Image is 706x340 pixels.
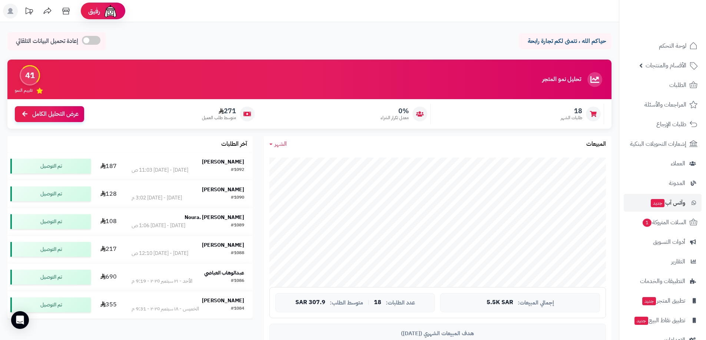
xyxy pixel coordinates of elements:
span: عدد الطلبات: [386,300,415,306]
span: رفيق [88,7,100,16]
strong: Noura. [PERSON_NAME] [185,213,244,221]
h3: تحليل نمو المتجر [542,76,581,83]
strong: [PERSON_NAME] [202,158,244,166]
h3: آخر الطلبات [221,141,247,148]
a: الطلبات [624,76,702,94]
a: إشعارات التحويلات البنكية [624,135,702,153]
strong: [PERSON_NAME] [202,297,244,304]
div: تم التوصيل [10,297,91,312]
span: الأقسام والمنتجات [646,60,686,71]
div: Open Intercom Messenger [11,311,29,329]
a: لوحة التحكم [624,37,702,55]
strong: [PERSON_NAME] [202,241,244,249]
a: تطبيق المتجرجديد [624,292,702,310]
div: تم التوصيل [10,186,91,201]
a: المراجعات والأسئلة [624,96,702,114]
td: 217 [94,236,123,263]
span: أدوات التسويق [653,237,685,247]
a: وآتس آبجديد [624,194,702,212]
span: وآتس آب [650,198,685,208]
strong: [PERSON_NAME] [202,186,244,193]
span: السلات المتروكة [642,217,686,228]
a: التقارير [624,253,702,270]
div: #1092 [231,166,244,174]
div: تم التوصيل [10,242,91,257]
span: معدل تكرار الشراء [381,115,409,121]
span: تطبيق نقاط البيع [634,315,685,326]
span: 5.5K SAR [487,299,513,306]
div: #1086 [231,277,244,285]
strong: عبدالوهاب العياضي [204,269,244,277]
span: عرض التحليل الكامل [32,110,79,118]
div: #1089 [231,222,244,229]
h3: المبيعات [586,141,606,148]
a: الشهر [269,140,287,148]
span: | [368,300,369,305]
a: التطبيقات والخدمات [624,272,702,290]
span: جديد [634,317,648,325]
td: 355 [94,291,123,319]
img: logo-2.png [656,10,699,26]
div: [DATE] - [DATE] 11:03 ص [132,166,188,174]
div: [DATE] - [DATE] 3:02 م [132,194,182,202]
td: 187 [94,152,123,180]
div: الأحد - ٢١ سبتمبر ٢٠٢٥ - 9:19 م [132,277,192,285]
span: جديد [651,199,664,207]
span: متوسط طلب العميل [202,115,236,121]
div: هدف المبيعات الشهري ([DATE]) [275,330,600,337]
div: #1084 [231,305,244,313]
a: تطبيق نقاط البيعجديد [624,312,702,329]
span: المراجعات والأسئلة [644,100,686,110]
span: التطبيقات والخدمات [640,276,685,286]
span: تقييم النمو [15,87,33,94]
a: السلات المتروكة1 [624,213,702,231]
span: الشهر [275,139,287,148]
span: 307.9 SAR [295,299,325,306]
span: إشعارات التحويلات البنكية [630,139,686,149]
span: 1 [642,218,652,227]
a: تحديثات المنصة [20,4,38,20]
div: #1090 [231,194,244,202]
div: تم التوصيل [10,214,91,229]
span: 0% [381,107,409,115]
span: التقارير [671,256,685,267]
span: 18 [561,107,582,115]
span: إعادة تحميل البيانات التلقائي [16,37,78,46]
span: جديد [642,297,656,305]
span: الطلبات [669,80,686,90]
span: 271 [202,107,236,115]
a: طلبات الإرجاع [624,115,702,133]
td: 108 [94,208,123,235]
div: الخميس - ١٨ سبتمبر ٢٠٢٥ - 9:31 م [132,305,199,313]
div: [DATE] - [DATE] 1:06 ص [132,222,185,229]
p: حياكم الله ، نتمنى لكم تجارة رابحة [524,37,606,46]
span: متوسط الطلب: [330,300,363,306]
div: تم التوصيل [10,270,91,285]
div: تم التوصيل [10,159,91,174]
span: طلبات الشهر [561,115,582,121]
span: لوحة التحكم [659,41,686,51]
td: 690 [94,263,123,291]
span: تطبيق المتجر [642,296,685,306]
img: ai-face.png [103,4,118,18]
a: عرض التحليل الكامل [15,106,84,122]
span: 18 [374,299,381,306]
span: طلبات الإرجاع [656,119,686,129]
span: المدونة [669,178,685,188]
a: العملاء [624,155,702,172]
a: أدوات التسويق [624,233,702,251]
span: إجمالي المبيعات: [518,300,554,306]
span: العملاء [671,158,685,169]
td: 128 [94,180,123,208]
div: #1088 [231,250,244,257]
a: المدونة [624,174,702,192]
div: [DATE] - [DATE] 12:10 ص [132,250,188,257]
